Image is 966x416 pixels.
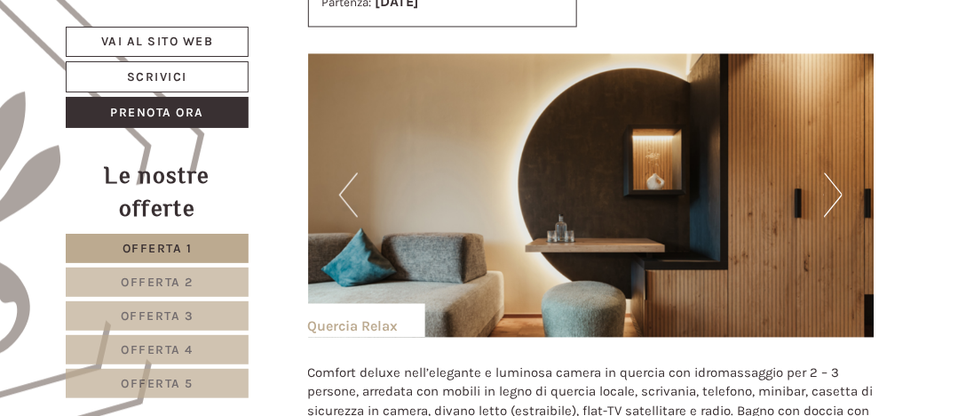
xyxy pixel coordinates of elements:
[66,159,249,225] div: Le nostre offerte
[27,52,279,66] div: Hotel B&B Feldmessner
[339,172,358,217] button: Previous
[251,13,313,44] div: [DATE]
[308,53,875,337] img: image
[121,342,194,357] span: Offerta 4
[66,97,249,128] a: Prenota ora
[121,376,194,391] span: Offerta 5
[308,303,425,337] div: Quercia Relax
[13,48,288,102] div: Buon giorno, come possiamo aiutarla?
[121,275,194,290] span: Offerta 2
[27,86,279,99] small: 07:52
[123,241,193,256] span: Offerta 1
[66,61,249,92] a: Scrivici
[824,172,843,217] button: Next
[121,308,194,324] span: Offerta 3
[66,27,249,57] a: Vai al sito web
